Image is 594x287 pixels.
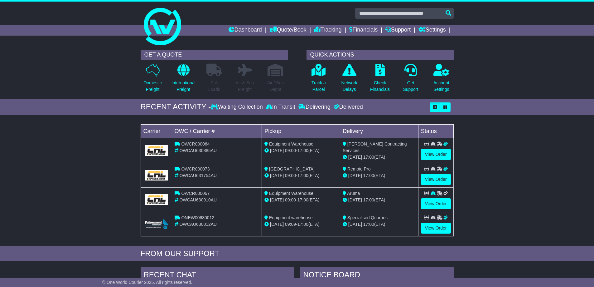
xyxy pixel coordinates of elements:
[307,50,454,60] div: QUICK ACTIONS
[341,63,357,96] a: NetworkDelays
[143,80,162,93] p: Domestic Freight
[300,267,454,284] div: NOTICE BOARD
[264,104,297,111] div: In Transit
[297,148,308,153] span: 17:00
[264,172,337,179] div: - (ETA)
[363,173,374,178] span: 17:00
[145,219,168,229] img: Followmont_Transport.png
[229,25,262,36] a: Dashboard
[418,25,446,36] a: Settings
[179,197,217,202] span: OWCAU630910AU
[418,124,453,138] td: Status
[141,124,172,138] td: Carrier
[141,249,454,258] div: FROM OUR SUPPORT
[269,166,315,171] span: [GEOGRAPHIC_DATA]
[348,197,362,202] span: [DATE]
[297,104,332,111] div: Delivering
[269,25,306,36] a: Quote/Book
[262,124,340,138] td: Pickup
[179,173,217,178] span: OWCAU631754AU
[311,80,326,93] p: Track a Parcel
[179,222,217,227] span: OWCAU630012AU
[343,172,416,179] div: (ETA)
[143,63,162,96] a: DomesticFreight
[285,197,296,202] span: 09:00
[285,173,296,178] span: 09:00
[270,173,284,178] span: [DATE]
[269,191,313,196] span: Equipment Warehouse
[211,104,264,111] div: Waiting Collection
[347,191,360,196] span: Aruma
[421,174,451,185] a: View Order
[285,148,296,153] span: 09:00
[172,124,262,138] td: OWC / Carrier #
[179,148,217,153] span: OWCAU630885AU
[141,102,211,111] div: RECENT ACTIVITY -
[145,145,168,156] img: GetCarrierServiceLogo
[297,197,308,202] span: 17:00
[363,222,374,227] span: 17:00
[343,141,407,153] span: [PERSON_NAME] Contracting Services
[264,147,337,154] div: - (ETA)
[297,222,308,227] span: 17:00
[348,155,362,160] span: [DATE]
[363,155,374,160] span: 17:00
[421,149,451,160] a: View Order
[347,166,371,171] span: Remote Pro
[385,25,411,36] a: Support
[311,63,326,96] a: Track aParcel
[332,104,363,111] div: Delivered
[141,50,288,60] div: GET A QUOTE
[269,215,312,220] span: Equipment warehouse
[340,124,418,138] td: Delivery
[403,80,418,93] p: Get Support
[264,197,337,203] div: - (ETA)
[285,222,296,227] span: 09:09
[370,80,390,93] p: Check Financials
[267,80,284,93] p: Air / Sea Depot
[421,223,451,234] a: View Order
[270,222,284,227] span: [DATE]
[363,197,374,202] span: 17:00
[145,170,168,181] img: GetCarrierServiceLogo
[370,63,390,96] a: CheckFinancials
[270,197,284,202] span: [DATE]
[171,80,196,93] p: International Freight
[349,25,378,36] a: Financials
[347,215,388,220] span: Specialised Quarries
[181,141,210,146] span: OWCR000064
[343,197,416,203] div: (ETA)
[236,80,254,93] p: Air & Sea Freight
[341,80,357,93] p: Network Delays
[421,198,451,209] a: View Order
[403,63,418,96] a: GetSupport
[206,80,222,93] p: Full Loads
[181,166,210,171] span: OWCR000073
[297,173,308,178] span: 17:00
[348,173,362,178] span: [DATE]
[171,63,196,96] a: InternationalFreight
[264,221,337,228] div: - (ETA)
[181,191,210,196] span: OWCR000067
[141,267,294,284] div: RECENT CHAT
[270,148,284,153] span: [DATE]
[102,280,192,285] span: © One World Courier 2025. All rights reserved.
[433,80,449,93] p: Account Settings
[433,63,450,96] a: AccountSettings
[145,194,168,205] img: GetCarrierServiceLogo
[343,154,416,161] div: (ETA)
[181,215,214,220] span: ONEW00630012
[348,222,362,227] span: [DATE]
[314,25,341,36] a: Tracking
[343,221,416,228] div: (ETA)
[269,141,313,146] span: Equipment Warehouse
